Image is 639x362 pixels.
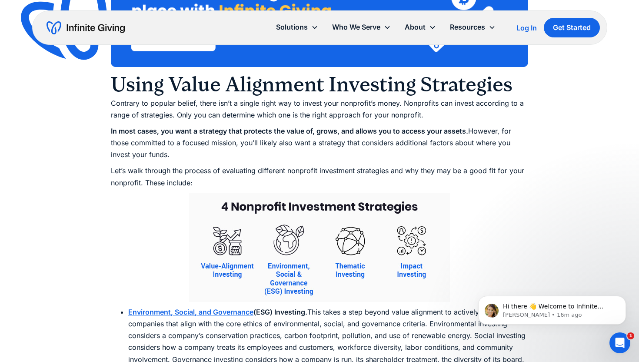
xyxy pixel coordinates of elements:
strong: In most cases, you want a strategy that protects the value of, grows, and allows you to access yo... [111,127,468,135]
p: Contrary to popular belief, there isn’t a single right way to invest your nonprofit’s money. Nonp... [111,97,528,121]
div: Resources [443,18,503,37]
iframe: Intercom notifications message [465,278,639,339]
h2: Using Value Alignment Investing Strategies [111,71,528,97]
div: Who We Serve [332,21,380,33]
img: Four nonprofit investing strategies, explained in the text below [189,193,450,302]
div: Solutions [269,18,325,37]
div: About [405,21,426,33]
p: Let’s walk through the process of evaluating different nonprofit investment strategies and why th... [111,165,528,188]
a: Get Started [544,18,600,37]
iframe: Intercom live chat [609,332,630,353]
span: 1 [627,332,634,339]
a: Environment, Social, and Governance [128,308,253,316]
div: About [398,18,443,37]
a: Log In [516,23,537,33]
div: Solutions [276,21,308,33]
div: Log In [516,24,537,31]
strong: (ESG) Investing. [253,308,307,316]
p: However, for those committed to a focused mission, you’ll likely also want a strategy that consid... [111,125,528,161]
a: home [47,21,125,35]
div: Resources [450,21,485,33]
div: Who We Serve [325,18,398,37]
